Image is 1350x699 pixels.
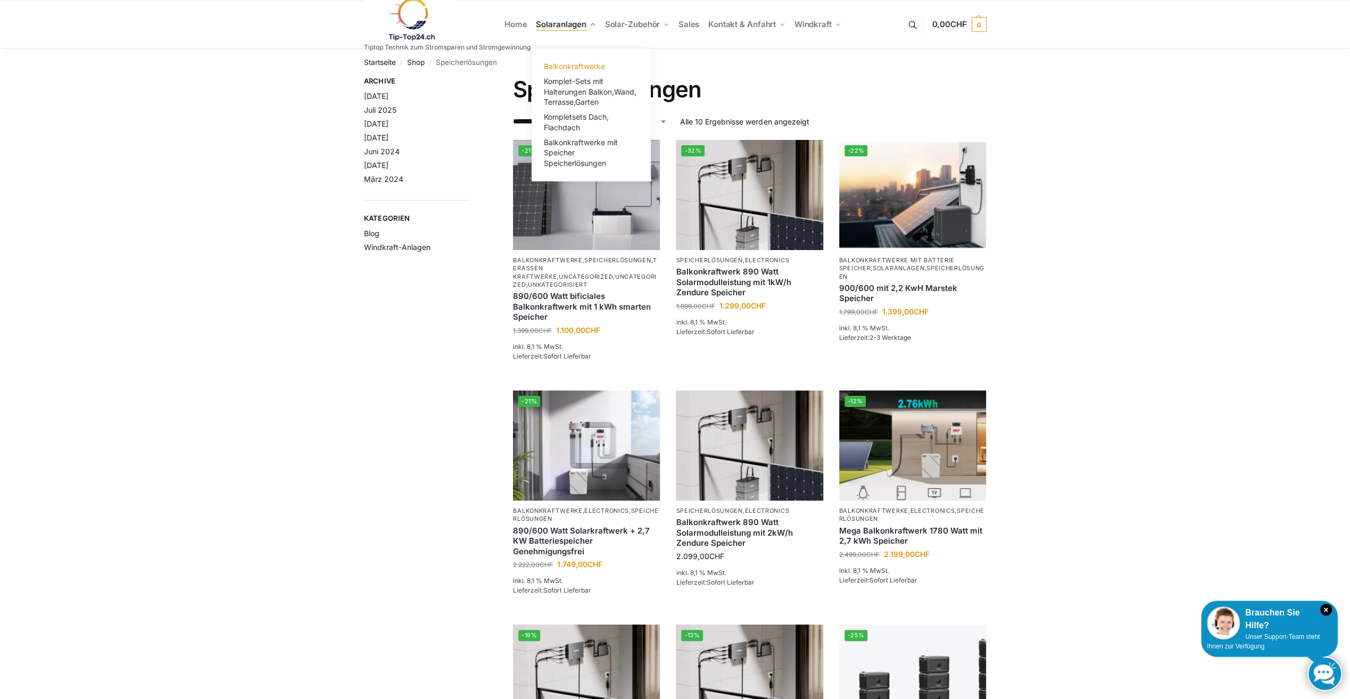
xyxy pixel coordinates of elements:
[884,550,930,559] bdi: 2.199,00
[915,550,930,559] span: CHF
[701,302,715,310] span: CHF
[513,342,660,352] p: inkl. 8,1 % MwSt.
[869,576,917,584] span: Sofort Lieferbar
[839,323,986,333] p: inkl. 8,1 % MwSt.
[528,281,587,288] a: Unkategorisiert
[744,256,789,264] a: Electronics
[676,552,724,561] bdi: 2.099,00
[364,76,470,87] span: Archive
[513,561,553,569] bdi: 2.222,00
[559,273,613,280] a: Uncategorized
[914,307,929,316] span: CHF
[676,517,823,548] a: Balkonkraftwerk 890 Watt Solarmodulleistung mit 2kW/h Zendure Speicher
[584,256,651,264] a: Speicherlösungen
[396,59,407,67] span: /
[678,19,700,29] span: Sales
[790,1,846,48] a: Windkraft
[536,19,586,29] span: Solaranlagen
[513,507,658,522] a: Speicherlösungen
[425,59,436,67] span: /
[513,256,657,280] a: Terassen Kraftwerke
[709,552,724,561] span: CHF
[364,229,379,238] a: Blog
[364,91,388,101] a: [DATE]
[680,116,809,127] p: Alle 10 Ergebnisse werden angezeigt
[538,59,644,74] a: Balkonkraftwerke
[676,140,823,250] a: -32%Balkonkraftwerk 890 Watt Solarmodulleistung mit 1kW/h Zendure Speicher
[538,74,644,110] a: Komplet-Sets mit Halterungen Balkon,Wand, Terrasse,Garten
[839,140,986,250] img: Balkonkraftwerk mit Marstek Speicher
[364,174,403,184] a: März 2024
[513,327,552,335] bdi: 1.399,00
[1207,633,1320,650] span: Unser Support-Team steht Ihnen zur Verfügung
[972,17,987,32] span: 0
[676,267,823,298] a: Balkonkraftwerk 890 Watt Solarmodulleistung mit 1kW/h Zendure Speicher
[513,140,660,250] a: -21%ASE 1000 Batteriespeicher
[364,213,470,224] span: Kategorien
[364,119,388,128] a: [DATE]
[538,110,644,135] a: Kompletsets Dach, Flachdach
[910,507,955,514] a: Electronics
[708,19,776,29] span: Kontakt & Anfahrt
[1207,606,1332,632] div: Brauchen Sie Hilfe?
[866,551,880,559] span: CHF
[543,352,591,360] span: Sofort Lieferbar
[950,19,967,29] span: CHF
[839,507,986,523] p: , ,
[839,256,955,272] a: Balkonkraftwerke mit Batterie Speicher
[676,318,823,327] p: inkl. 8,1 % MwSt.
[706,328,754,336] span: Sofort Lieferbar
[364,147,400,156] a: Juni 2024
[932,9,986,40] a: 0,00CHF 0
[839,308,878,316] bdi: 1.799,00
[839,507,984,522] a: Speicherlösungen
[839,576,917,584] span: Lieferzeit:
[364,161,388,170] a: [DATE]
[585,326,600,335] span: CHF
[556,326,600,335] bdi: 1.100,00
[469,77,476,88] button: Close filters
[600,1,674,48] a: Solar-Zubehör
[839,390,986,501] a: -12%Solaranlage mit 2,7 KW Batteriespeicher Genehmigungsfrei
[676,256,823,264] p: ,
[873,264,924,272] a: Solaranlagen
[676,507,823,515] p: ,
[794,19,832,29] span: Windkraft
[676,390,823,501] img: Balkonkraftwerk 890 Watt Solarmodulleistung mit 2kW/h Zendure Speicher
[513,291,660,322] a: 890/600 Watt bificiales Balkonkraftwerk mit 1 kWh smarten Speicher
[839,566,986,576] p: inkl. 8,1 % MwSt.
[676,302,715,310] bdi: 1.899,00
[513,586,591,594] span: Lieferzeit:
[543,586,591,594] span: Sofort Lieferbar
[364,48,987,76] nav: Breadcrumb
[532,1,600,48] a: Solaranlagen
[839,140,986,250] a: -22%Balkonkraftwerk mit Marstek Speicher
[513,390,660,501] img: Steckerkraftwerk mit 2,7kwh-Speicher
[706,578,754,586] span: Sofort Lieferbar
[407,58,425,66] a: Shop
[1207,606,1240,639] img: Customer service
[513,507,660,523] p: , ,
[544,112,609,132] span: Kompletsets Dach, Flachdach
[839,334,911,342] span: Lieferzeit:
[605,19,660,29] span: Solar-Zubehör
[539,327,552,335] span: CHF
[540,561,553,569] span: CHF
[676,140,823,250] img: Balkonkraftwerk 890 Watt Solarmodulleistung mit 1kW/h Zendure Speicher
[839,551,880,559] bdi: 2.499,00
[513,390,660,501] a: -21%Steckerkraftwerk mit 2,7kwh-Speicher
[513,256,582,264] a: Balkonkraftwerke
[513,116,667,127] select: Shop-Reihenfolge
[513,76,986,103] h1: Speicherlösungen
[538,135,644,171] a: Balkonkraftwerke mit Speicher Speicherlösungen
[882,307,929,316] bdi: 1.399,00
[676,328,754,336] span: Lieferzeit:
[513,273,657,288] a: Uncategorized
[544,62,605,71] span: Balkonkraftwerke
[839,390,986,501] img: Solaranlage mit 2,7 KW Batteriespeicher Genehmigungsfrei
[364,105,396,114] a: Juli 2025
[364,58,396,66] a: Startseite
[584,507,629,514] a: Electronics
[839,264,984,280] a: Speicherlösungen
